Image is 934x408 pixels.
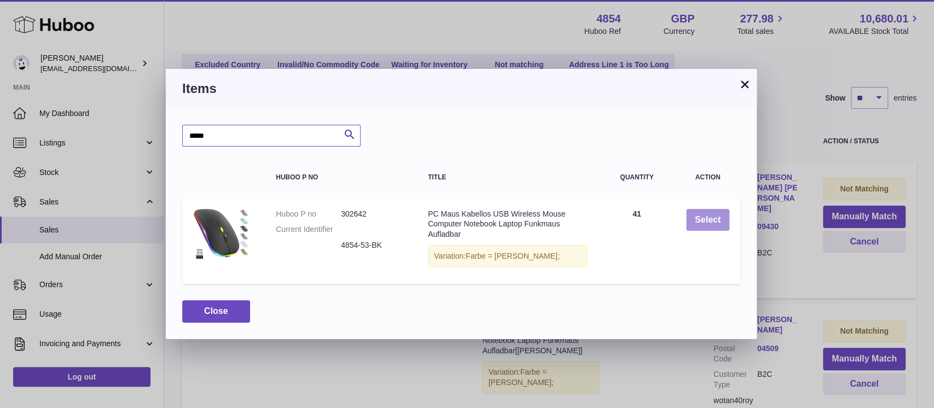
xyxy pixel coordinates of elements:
button: Close [182,300,250,323]
th: Huboo P no [265,163,417,192]
button: × [738,78,751,91]
dt: Huboo P no [276,209,341,219]
th: Action [675,163,740,192]
button: Select [686,209,729,231]
span: Farbe = [PERSON_NAME]; [466,252,560,260]
span: Close [204,306,228,316]
div: PC Maus Kabellos USB Wireless Mouse Computer Notebook Laptop Funkmaus Aufladbar [428,209,588,240]
dd: 302642 [341,209,406,219]
th: Title [417,163,599,192]
img: PC Maus Kabellos USB Wireless Mouse Computer Notebook Laptop Funkmaus Aufladbar [193,209,248,260]
th: Quantity [599,163,675,192]
h3: Items [182,80,740,97]
dt: Current Identifier [276,224,341,235]
div: Variation: [428,245,588,267]
dd: 4854-53-BK [341,240,406,250]
td: 41 [599,198,675,284]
